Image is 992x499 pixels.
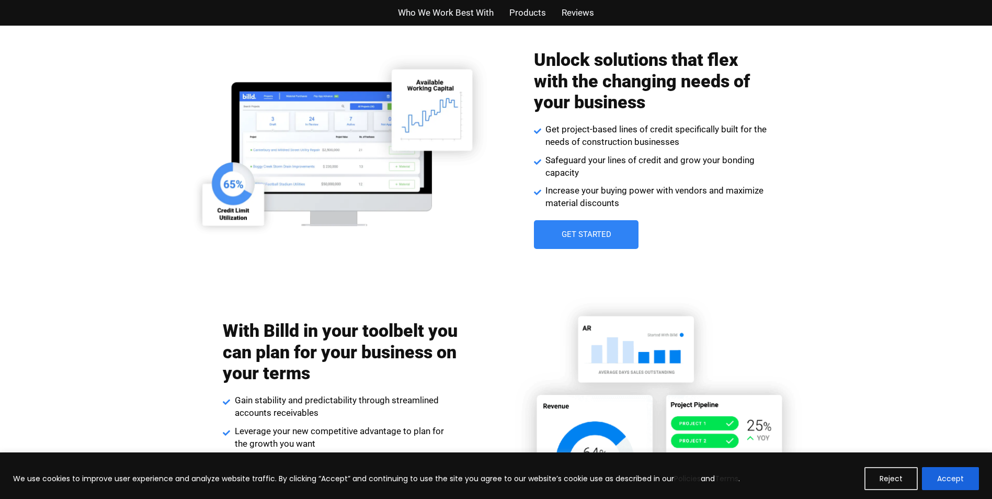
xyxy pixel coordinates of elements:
button: Accept [922,467,979,490]
a: Terms [715,473,738,484]
span: Safeguard your lines of credit and grow your bonding capacity [543,154,769,179]
span: Gain stability and predictability through streamlined accounts receivables [232,394,459,419]
a: Products [509,5,546,20]
h2: With Billd in your toolbelt you can plan for your business on your terms [223,320,458,384]
span: Get project-based lines of credit specifically built for the needs of construction businesses [543,123,769,149]
span: Increase your buying power with vendors and maximize material discounts [543,185,769,210]
span: Get Started [561,231,611,239]
h2: Unlock solutions that flex with the changing needs of your business [534,49,769,113]
button: Reject [864,467,918,490]
a: Reviews [562,5,594,20]
span: Leverage your new competitive advantage to plan for the growth you want [232,425,459,450]
a: Policies [674,473,701,484]
a: Get Started [534,220,638,249]
p: We use cookies to improve user experience and analyze website traffic. By clicking “Accept” and c... [13,472,740,485]
a: Who We Work Best With [398,5,494,20]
